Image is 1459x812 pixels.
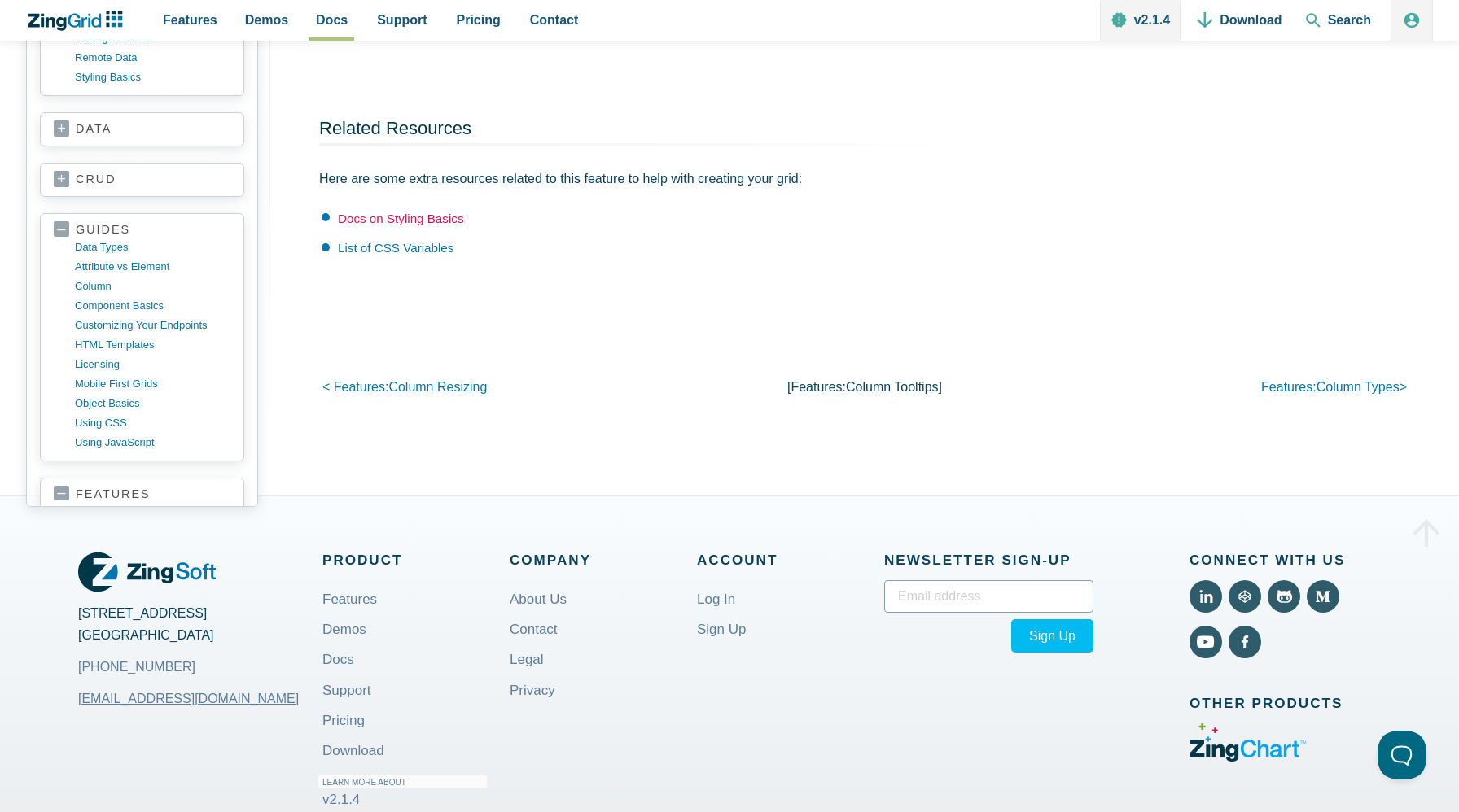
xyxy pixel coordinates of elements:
a: data [54,121,230,138]
a: ZingChart Logo. Click to return to the homepage [26,11,131,31]
span: Connect With Us [1190,548,1381,572]
a: [EMAIL_ADDRESS][DOMAIN_NAME] [78,679,299,718]
button: Sign Up [1011,619,1093,653]
span: Docs [316,9,348,31]
span: column types [1317,380,1400,394]
span: column tooltips [846,380,939,394]
a: Contact [510,610,558,648]
span: Account [697,548,884,572]
a: View LinkedIn (External) [1190,580,1222,613]
a: Related Resources [319,118,471,138]
a: Features [322,580,377,618]
a: Sign Up [697,610,746,648]
a: column [75,277,230,296]
iframe: Toggle Customer Support [1378,731,1426,779]
a: crud [54,172,230,188]
a: object basics [75,394,230,413]
input: Email address [884,580,1093,613]
a: View YouTube (External) [1190,626,1222,658]
a: [PHONE_NUMBER] [78,656,195,678]
a: Support [322,671,371,709]
a: customizing your endpoints [75,316,230,335]
small: Learn More About [318,775,487,788]
a: remote data [75,48,230,68]
a: Docs [322,640,354,679]
span: Other Products [1190,692,1381,715]
a: features [54,487,230,502]
a: accessibility [75,501,230,521]
span: Newsletter Sign‑up [884,548,1093,572]
span: column resizing [388,380,487,394]
p: Here are some extra resources related to this feature to help with creating your grid: [319,168,1001,190]
a: guides [54,222,230,238]
a: List of CSS Variables [338,241,453,255]
a: Pricing [322,701,365,740]
a: licensing [75,355,230,374]
a: Log In [697,580,735,618]
span: Product [322,548,510,572]
a: component basics [75,296,230,316]
a: features:column types> [1261,380,1407,394]
span: v2.1.4 [322,792,360,807]
span: Pricing [457,9,501,31]
a: View Github (External) [1268,580,1300,613]
a: using CSS [75,413,230,433]
a: View Facebook (External) [1229,626,1261,658]
a: About Us [510,580,567,618]
span: Company [510,548,697,572]
p: [features: ] [684,376,1045,398]
span: Contact [530,9,579,31]
a: styling basics [75,68,230,87]
a: Attribute vs Element [75,257,230,277]
a: View Medium (External) [1307,580,1339,613]
a: Docs on Styling Basics [338,212,463,225]
a: using JavaScript [75,433,230,452]
a: Visit ZingChart (External) [1190,750,1308,764]
a: Legal [510,640,544,679]
span: Demos [245,9,288,31]
a: Download [322,731,384,770]
address: [STREET_ADDRESS] [GEOGRAPHIC_DATA] [78,602,322,679]
a: mobile first grids [75,374,230,394]
a: ZingGrid Logo [78,548,216,596]
a: HTML templates [75,335,230,355]
a: Demos [322,610,366,648]
span: Features [163,9,217,31]
a: View Code Pen (External) [1229,580,1261,613]
a: < features:column resizing [322,380,487,394]
a: Privacy [510,671,555,709]
a: data types [75,238,230,257]
span: Support [377,9,427,31]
